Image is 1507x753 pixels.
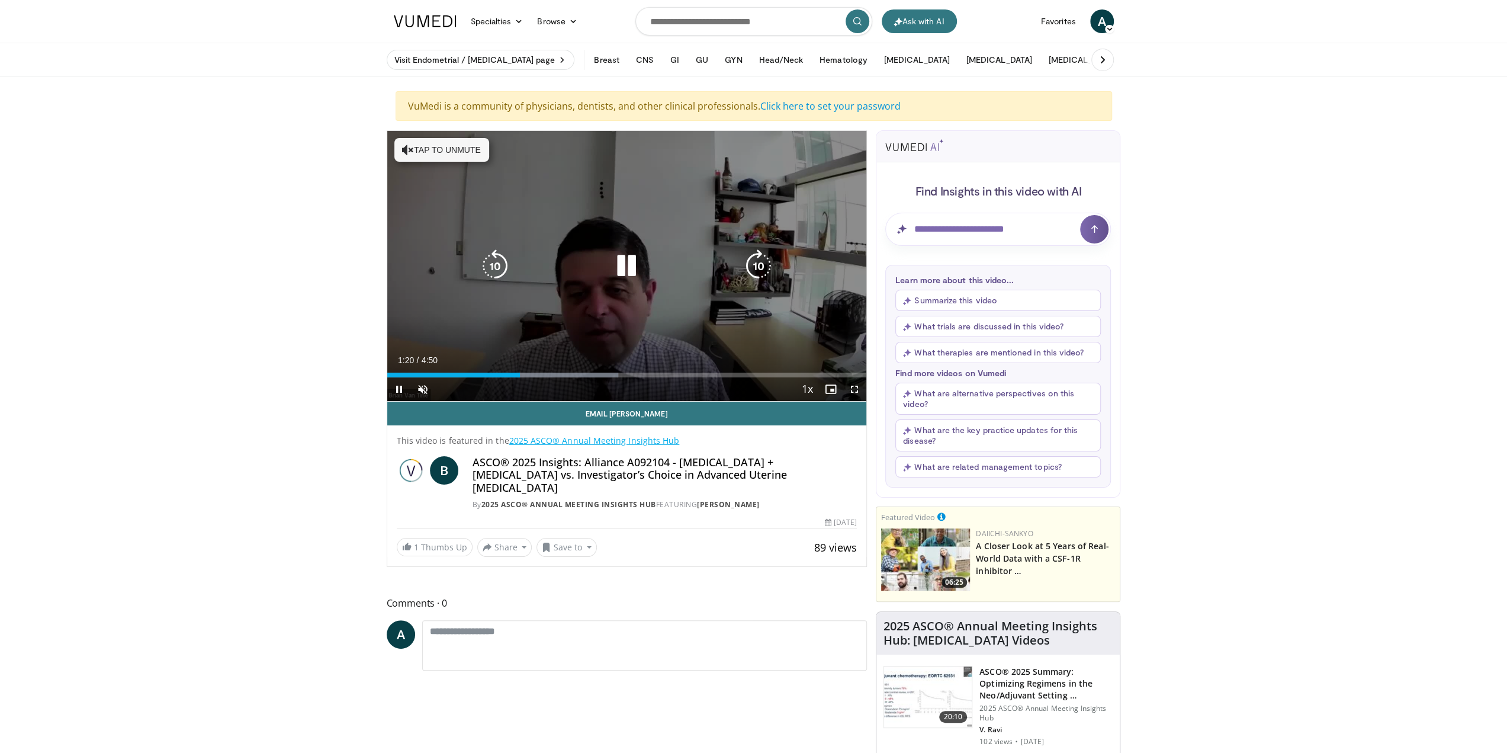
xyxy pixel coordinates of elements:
button: Tap to unmute [394,138,489,162]
button: Pause [387,377,411,401]
img: vumedi-ai-logo.svg [885,139,943,151]
img: 2025 ASCO® Annual Meeting Insights Hub [397,456,425,485]
span: 89 views [814,540,857,555]
span: 1:20 [398,355,414,365]
button: GU [689,48,715,72]
button: What are alternative perspectives on this video? [895,383,1101,415]
button: Summarize this video [895,290,1101,311]
a: 1 Thumbs Up [397,538,473,556]
a: Click here to set your password [760,100,901,113]
button: CNS [629,48,661,72]
p: Find more videos on Vumedi [895,368,1101,378]
button: [MEDICAL_DATA] [1042,48,1122,72]
button: What are the key practice updates for this disease? [895,419,1101,451]
video-js: Video Player [387,131,867,402]
a: A [1090,9,1114,33]
div: [DATE] [825,517,857,528]
button: Playback Rate [795,377,819,401]
button: Ask with AI [882,9,957,33]
a: A [387,620,415,649]
button: What are related management topics? [895,456,1101,478]
p: [DATE] [1020,737,1044,746]
img: 8e5e1646-6053-4600-83c4-3776434fdef3.150x105_q85_crop-smart_upscale.jpg [884,667,972,728]
span: Comments 0 [387,595,867,611]
p: This video is featured in the [397,435,857,447]
h4: Find Insights in this video with AI [885,183,1111,198]
a: Daiichi-Sankyo [976,528,1033,539]
img: 93c22cae-14d1-47f0-9e4a-a244e824b022.png.150x105_q85_crop-smart_upscale.jpg [881,528,970,591]
input: Search topics, interventions [635,7,872,36]
a: A Closer Look at 5 Years of Real-World Data with a CSF-1R inhibitor … [976,540,1108,576]
a: B [430,456,458,485]
button: Save to [536,538,597,557]
a: Email [PERSON_NAME] [387,402,867,425]
button: [MEDICAL_DATA] [877,48,957,72]
button: What trials are discussed in this video? [895,316,1101,337]
button: Enable picture-in-picture mode [819,377,843,401]
a: 2025 ASCO® Annual Meeting Insights Hub [509,435,680,446]
img: VuMedi Logo [394,15,457,27]
button: Head/Neck [751,48,810,72]
button: Share [477,538,532,557]
p: 2025 ASCO® Annual Meeting Insights Hub [979,704,1113,723]
p: 102 views [979,737,1013,746]
h3: ASCO® 2025 Summary: Optimizing Regimens in the Neo/Adjuvant Setting … [979,666,1113,701]
span: 1 [414,541,419,553]
button: What therapies are mentioned in this video? [895,342,1101,363]
a: 2025 ASCO® Annual Meeting Insights Hub [481,499,656,510]
a: Favorites [1034,9,1083,33]
p: V. Ravi [979,725,1113,735]
button: GYN [718,48,749,72]
div: · [1015,737,1018,746]
p: Learn more about this video... [895,275,1101,285]
a: Specialties [464,9,531,33]
button: [MEDICAL_DATA] [959,48,1039,72]
div: Progress Bar [387,373,867,377]
a: [PERSON_NAME] [697,499,760,510]
input: Question for AI [885,213,1111,246]
span: 20:10 [939,711,968,723]
span: 06:25 [942,577,967,588]
h4: ASCO® 2025 Insights: Alliance A092104 - [MEDICAL_DATA] + [MEDICAL_DATA] vs. Investigator’s Choice... [473,456,857,495]
small: Featured Video [881,512,935,523]
div: VuMedi is a community of physicians, dentists, and other clinical professionals. [396,91,1112,121]
div: By FEATURING [473,499,857,510]
button: Fullscreen [843,377,866,401]
a: 20:10 ASCO® 2025 Summary: Optimizing Regimens in the Neo/Adjuvant Setting … 2025 ASCO® Annual Mee... [883,666,1113,746]
a: Visit Endometrial / [MEDICAL_DATA] page [387,50,575,70]
button: Hematology [812,48,875,72]
button: GI [663,48,686,72]
button: Breast [587,48,626,72]
a: Browse [530,9,584,33]
span: 4:50 [422,355,438,365]
button: Unmute [411,377,435,401]
h4: 2025 ASCO® Annual Meeting Insights Hub: [MEDICAL_DATA] Videos [883,619,1113,648]
span: / [417,355,419,365]
a: 06:25 [881,528,970,591]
